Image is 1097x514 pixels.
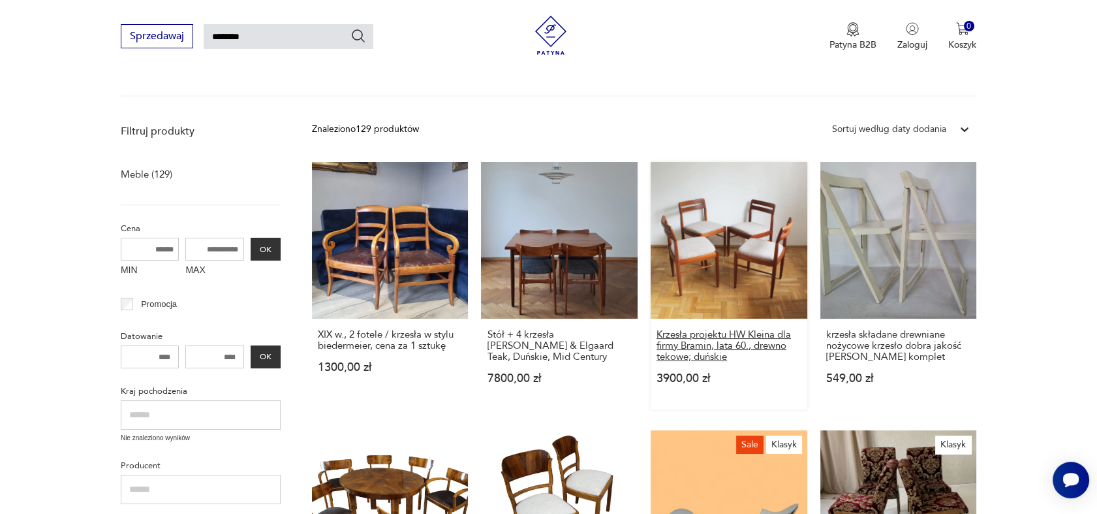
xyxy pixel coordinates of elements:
[121,33,193,42] a: Sprzedawaj
[820,162,977,410] a: krzesła składane drewniane nożycowe krzesło dobra jakość ALDO JACOBER kompletkrzesła składane dre...
[531,16,570,55] img: Patyna - sklep z meblami i dekoracjami vintage
[481,162,638,410] a: Stół + 4 krzesła Schonning & Elgaard Teak, Duńskie, Mid CenturyStół + 4 krzesła [PERSON_NAME] & E...
[829,39,876,51] p: Patyna B2B
[826,373,971,384] p: 549,00 zł
[312,162,469,410] a: XIX w., 2 fotele / krzesła w stylu biedermeier, cena za 1 sztukęXIX w., 2 fotele / krzesła w styl...
[964,21,975,32] div: 0
[1053,462,1089,498] iframe: Smartsupp widget button
[846,22,859,37] img: Ikona medalu
[141,297,177,312] p: Promocja
[897,22,927,51] button: Zaloguj
[826,329,971,362] h3: krzesła składane drewniane nożycowe krzesło dobra jakość [PERSON_NAME] komplet
[829,22,876,51] button: Patyna B2B
[829,22,876,51] a: Ikona medaluPatyna B2B
[121,384,281,398] p: Kraj pochodzenia
[350,28,366,44] button: Szukaj
[121,59,976,97] p: Wyniki wyszukiwania dla:
[487,329,632,362] h3: Stół + 4 krzesła [PERSON_NAME] & Elgaard Teak, Duńskie, Mid Century
[956,22,969,35] img: Ikona koszyka
[657,329,801,362] h3: Krzesła projektu HW Kleina dla firmy Bramin, lata 60., drewno tekowe; duńskie
[906,22,919,35] img: Ikonka użytkownika
[251,238,281,261] button: OK
[832,122,946,137] div: Sortuj według daty dodania
[121,458,281,473] p: Producent
[657,373,801,384] p: 3900,00 zł
[121,433,281,443] p: Nie znaleziono wyników
[948,39,976,51] p: Koszyk
[121,24,193,48] button: Sprzedawaj
[185,261,244,281] label: MAX
[121,261,179,281] label: MIN
[897,39,927,51] p: Zaloguj
[318,362,463,373] p: 1300,00 zł
[121,329,281,344] p: Datowanie
[948,22,976,51] button: 0Koszyk
[651,162,807,410] a: Krzesła projektu HW Kleina dla firmy Bramin, lata 60., drewno tekowe; duńskieKrzesła projektu HW ...
[251,345,281,368] button: OK
[318,329,463,351] h3: XIX w., 2 fotele / krzesła w stylu biedermeier, cena za 1 sztukę
[312,122,419,137] div: Znaleziono 129 produktów
[121,124,281,138] p: Filtruj produkty
[121,221,281,236] p: Cena
[487,373,632,384] p: 7800,00 zł
[121,165,172,184] a: Meble (129)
